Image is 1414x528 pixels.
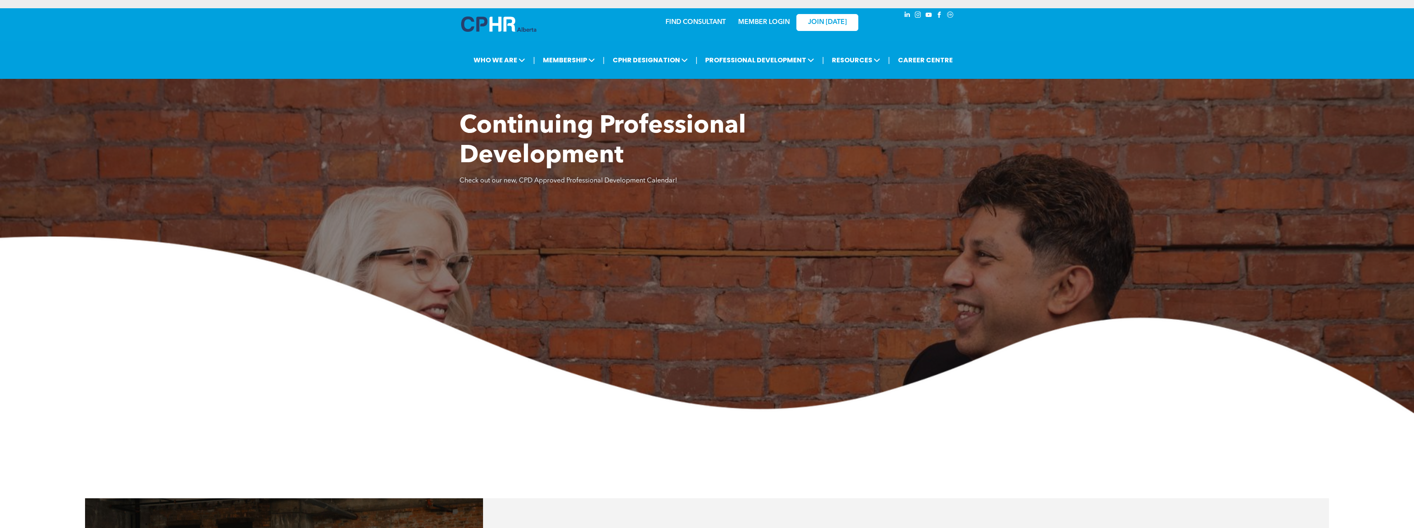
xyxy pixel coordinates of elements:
[610,52,690,68] span: CPHR DESIGNATION
[696,52,698,69] li: |
[914,10,923,21] a: instagram
[895,52,955,68] a: CAREER CENTRE
[461,17,536,32] img: A blue and white logo for cp alberta
[946,10,955,21] a: Social network
[829,52,883,68] span: RESOURCES
[924,10,933,21] a: youtube
[603,52,605,69] li: |
[459,178,677,184] span: Check out our new, CPD Approved Professional Development Calendar!
[540,52,597,68] span: MEMBERSHIP
[903,10,912,21] a: linkedin
[935,10,944,21] a: facebook
[666,19,726,26] a: FIND CONSULTANT
[808,19,847,26] span: JOIN [DATE]
[533,52,535,69] li: |
[796,14,858,31] a: JOIN [DATE]
[888,52,890,69] li: |
[822,52,824,69] li: |
[459,114,746,168] span: Continuing Professional Development
[738,19,790,26] a: MEMBER LOGIN
[703,52,817,68] span: PROFESSIONAL DEVELOPMENT
[471,52,528,68] span: WHO WE ARE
